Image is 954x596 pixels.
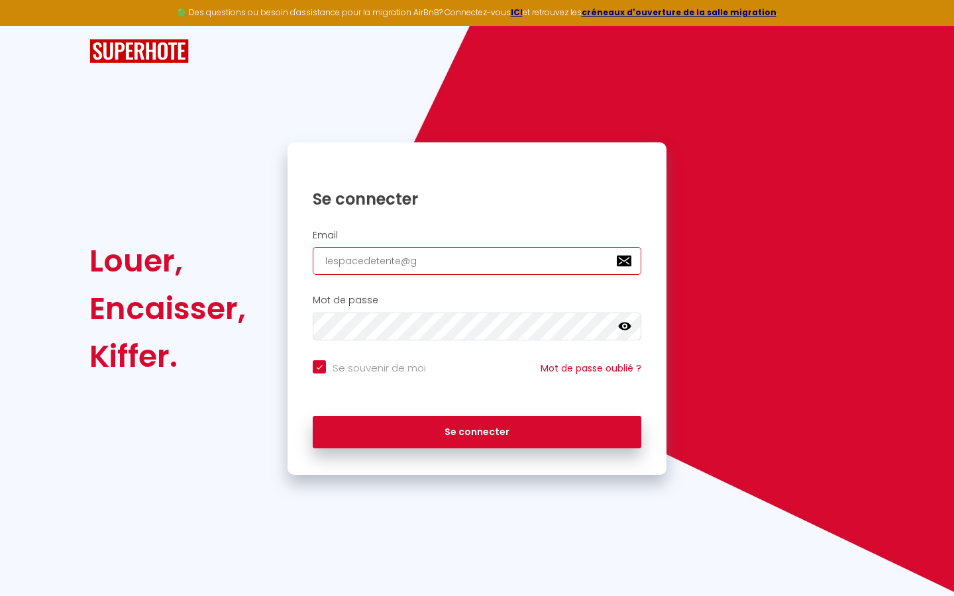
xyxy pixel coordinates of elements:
[89,285,246,332] div: Encaisser,
[541,362,641,375] a: Mot de passe oublié ?
[313,189,641,209] h1: Se connecter
[89,237,246,285] div: Louer,
[11,5,50,45] button: Ouvrir le widget de chat LiveChat
[313,247,641,275] input: Ton Email
[313,416,641,449] button: Se connecter
[89,39,189,64] img: SuperHote logo
[582,7,776,18] a: créneaux d'ouverture de la salle migration
[313,230,641,241] h2: Email
[511,7,523,18] a: ICI
[313,295,641,306] h2: Mot de passe
[89,332,246,380] div: Kiffer.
